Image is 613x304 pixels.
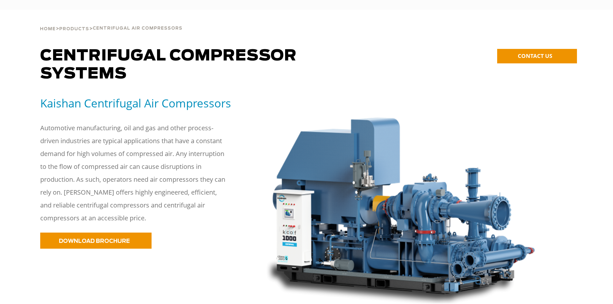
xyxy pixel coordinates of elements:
[40,10,182,34] div: > >
[40,96,249,110] h5: Kaishan Centrifugal Air Compressors
[59,26,89,32] a: Products
[518,52,552,60] span: CONTACT US
[40,26,56,32] a: Home
[40,48,297,82] span: Centrifugal Compressor Systems
[40,233,152,249] a: DOWNLOAD BROCHURE
[497,49,577,63] a: CONTACT US
[59,238,130,244] span: DOWNLOAD BROCHURE
[93,26,182,31] span: Centrifugal Air Compressors
[40,122,227,225] p: Automotive manufacturing, oil and gas and other process-driven industries are typical application...
[40,27,56,31] span: Home
[59,27,89,31] span: Products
